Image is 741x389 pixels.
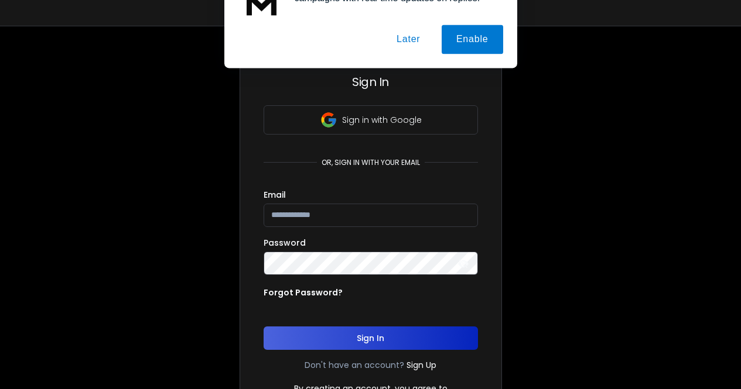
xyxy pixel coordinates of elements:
[317,158,425,167] p: or, sign in with your email
[264,326,478,350] button: Sign In
[382,61,435,90] button: Later
[238,14,285,61] img: notification icon
[264,287,343,298] p: Forgot Password?
[264,105,478,135] button: Sign in with Google
[264,239,306,247] label: Password
[285,14,503,41] div: Enable notifications to stay on top of your campaigns with real-time updates on replies.
[407,359,436,371] a: Sign Up
[305,359,404,371] p: Don't have an account?
[442,61,503,90] button: Enable
[342,114,422,126] p: Sign in with Google
[264,191,286,199] label: Email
